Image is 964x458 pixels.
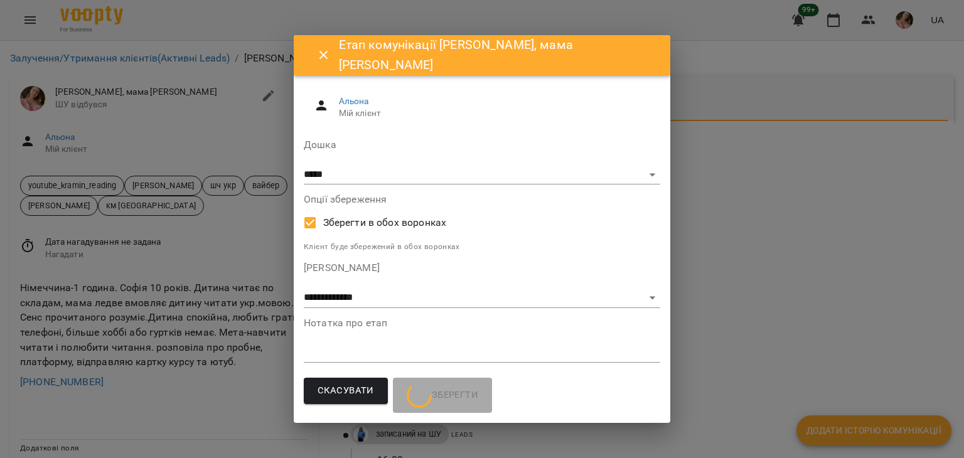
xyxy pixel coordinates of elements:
label: [PERSON_NAME] [304,263,660,273]
button: Close [309,40,339,70]
span: Мій клієнт [339,107,650,120]
span: Зберегти в обох воронках [323,215,447,230]
span: Скасувати [318,383,374,399]
label: Дошка [304,140,660,150]
label: Опції збереження [304,194,660,205]
p: Клієнт буде збережений в обох воронках [304,241,660,253]
label: Нотатка про етап [304,318,660,328]
a: Альона [339,96,369,106]
button: Скасувати [304,378,388,404]
h6: Етап комунікації [PERSON_NAME], мама [PERSON_NAME] [339,35,655,75]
